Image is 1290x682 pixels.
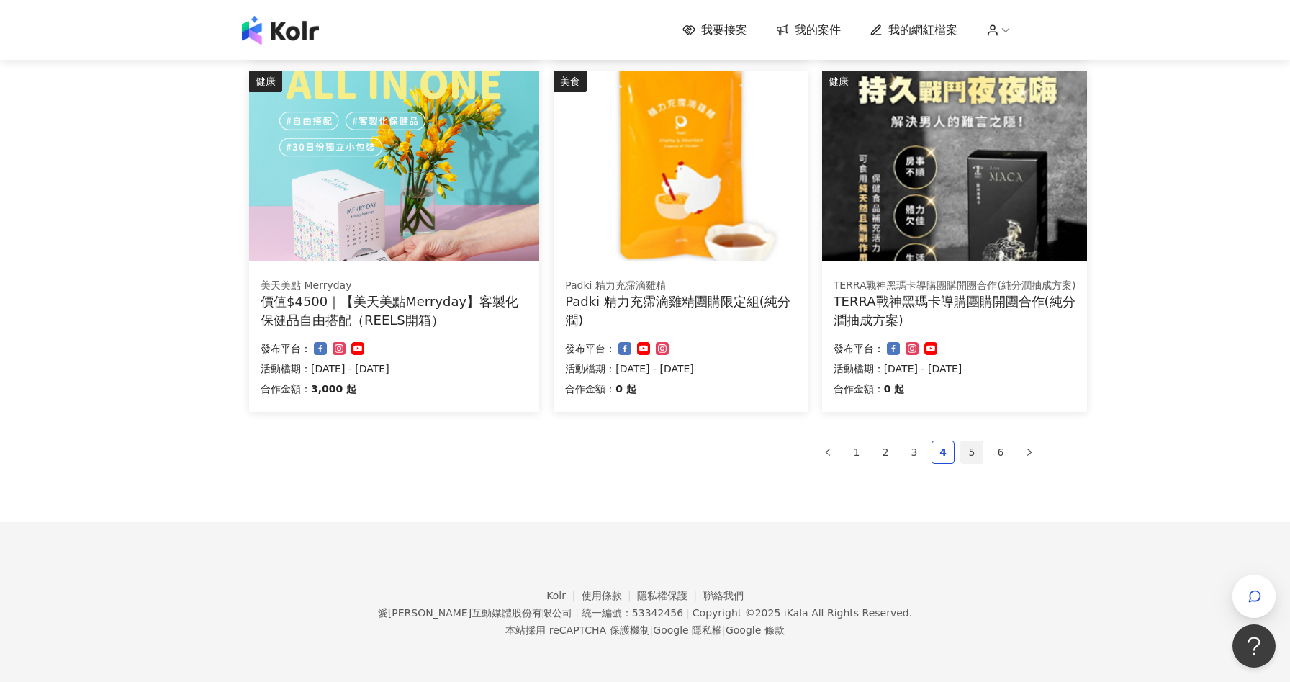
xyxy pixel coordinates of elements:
p: 0 起 [884,380,905,398]
a: 2 [875,441,896,463]
span: | [575,607,579,619]
p: 合作金額： [834,380,884,398]
div: 價值$4500｜【美天美點Merryday】客製化保健品自由搭配（REELS開箱） [261,292,528,328]
div: 健康 [822,71,855,92]
div: 統一編號：53342456 [582,607,683,619]
span: 我要接案 [701,22,747,38]
li: 2 [874,441,897,464]
div: TERRA戰神黑瑪卡導購團購開團合作(純分潤抽成方案) [834,292,1076,328]
div: 美天美點 Merryday [261,279,528,293]
a: 我的案件 [776,22,841,38]
p: 活動檔期：[DATE] - [DATE] [565,360,795,377]
a: Kolr [546,590,581,601]
p: 發布平台： [565,340,615,357]
iframe: Help Scout Beacon - Open [1232,624,1276,668]
a: 我要接案 [682,22,747,38]
a: 我的網紅檔案 [870,22,957,38]
div: Padki 精力充霈滴雞精團購限定組(純分潤) [565,292,795,328]
a: Google 隱私權 [653,624,722,636]
p: 活動檔期：[DATE] - [DATE] [261,360,528,377]
li: 1 [845,441,868,464]
button: left [816,441,839,464]
span: 我的網紅檔案 [888,22,957,38]
li: Next Page [1018,441,1041,464]
a: 6 [990,441,1011,463]
a: Google 條款 [726,624,785,636]
span: 本站採用 reCAPTCHA 保護機制 [505,622,784,639]
span: 我的案件 [795,22,841,38]
a: 聯絡我們 [703,590,744,601]
div: Copyright © 2025 All Rights Reserved. [693,607,912,619]
div: TERRA戰神黑瑪卡導購團購開團合作(純分潤抽成方案) [834,279,1076,293]
p: 合作金額： [565,380,615,398]
p: 0 起 [615,380,636,398]
button: right [1018,441,1041,464]
div: 美食 [554,71,587,92]
img: logo [242,16,319,45]
div: 愛[PERSON_NAME]互動媒體股份有限公司 [378,607,572,619]
p: 3,000 起 [311,380,356,398]
div: Padki 精力充霈滴雞精 [565,279,795,293]
a: 3 [903,441,925,463]
span: right [1025,448,1034,457]
span: left [824,448,832,457]
span: | [722,624,726,636]
a: 1 [846,441,867,463]
img: 客製化保健食品 [249,71,539,261]
a: iKala [784,607,808,619]
img: Padki 精力充霈滴雞精(團購限定組) [554,71,807,261]
a: 使用條款 [582,590,638,601]
a: 隱私權保護 [637,590,703,601]
p: 合作金額： [261,380,311,398]
span: | [686,607,690,619]
li: 5 [960,441,983,464]
a: 5 [961,441,983,463]
p: 活動檔期：[DATE] - [DATE] [834,360,1076,377]
a: 4 [932,441,954,463]
p: 發布平台： [834,340,884,357]
li: 3 [903,441,926,464]
p: 發布平台： [261,340,311,357]
div: 健康 [249,71,282,92]
li: 6 [989,441,1012,464]
li: 4 [932,441,955,464]
li: Previous Page [816,441,839,464]
img: TERRA戰神黑瑪卡 [822,71,1088,261]
span: | [650,624,654,636]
